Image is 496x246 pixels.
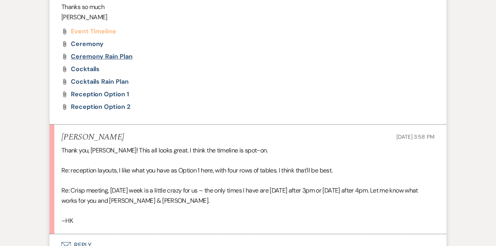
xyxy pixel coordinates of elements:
a: Cocktails Rain Plan [71,79,128,85]
p: –HK [61,216,435,226]
a: Event Timeline [71,28,116,35]
span: Ceremony Rain Plan [71,52,133,61]
span: Ceremony [71,40,104,48]
a: Reception Option 2 [71,104,130,110]
span: Event Timeline [71,27,116,35]
span: Reception Option 2 [71,103,130,111]
p: Re: Crisp meeting, [DATE] week is a little crazy for us – the only times I have are [DATE] after ... [61,185,435,206]
a: Reception Option 1 [71,91,129,97]
a: Ceremony [71,41,104,47]
p: [PERSON_NAME] [61,12,435,22]
span: Cocktails [71,65,100,73]
h5: [PERSON_NAME] [61,132,124,142]
span: [DATE] 3:58 PM [396,133,435,140]
span: Cocktails Rain Plan [71,77,128,86]
a: Cocktails [71,66,100,72]
p: Re: reception layouts, I like what you have as Option 1 here, with four rows of tables. I think t... [61,165,435,176]
p: Thanks so much [61,2,435,12]
a: Ceremony Rain Plan [71,53,133,60]
p: Thank you, [PERSON_NAME]! This all looks great. I think the timeline is spot-on. [61,145,435,156]
span: Reception Option 1 [71,90,129,98]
